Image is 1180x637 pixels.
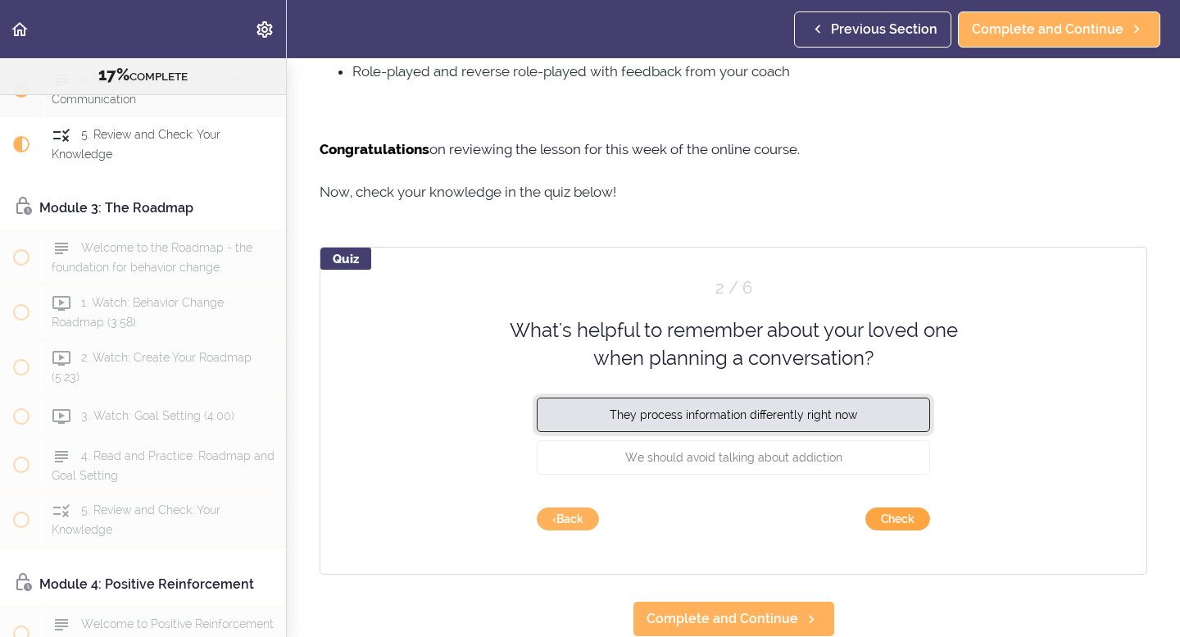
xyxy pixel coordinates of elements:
[610,407,857,421] span: They process information differently right now
[320,137,1147,162] p: on reviewing the lesson for this week of the online course.
[10,20,29,39] svg: Back to course curriculum
[496,316,971,373] div: What's helpful to remember about your loved one when planning a conversation?
[537,507,599,530] button: go back
[52,449,275,481] span: 4. Read and Practice: Roadmap and Goal Setting
[255,20,275,39] svg: Settings Menu
[320,184,616,200] span: Now, check your knowledge in the quiz below!
[52,128,220,160] span: 5. Review and Check: Your Knowledge
[633,601,835,637] a: Complete and Continue
[625,450,842,463] span: We should avoid talking about addiction
[865,507,930,530] button: submit answer
[52,351,252,383] span: 2. Watch: Create Your Roadmap (5:23)
[320,141,429,157] strong: Congratulations
[352,63,790,80] span: Role-played and reverse role-played with feedback from your coach
[537,439,930,474] button: We should avoid talking about addiction
[537,397,930,431] button: They process information differently right now
[52,296,224,328] span: 1. Watch: Behavior Change Roadmap (3:58)
[52,504,220,536] span: 5. Review and Check: Your Knowledge
[98,65,129,84] span: 17%
[647,609,798,629] span: Complete and Continue
[320,248,371,270] div: Quiz
[20,65,265,86] div: COMPLETE
[958,11,1160,48] a: Complete and Continue
[794,11,951,48] a: Previous Section
[972,20,1123,39] span: Complete and Continue
[537,276,930,300] div: Question 2 out of 6
[831,20,937,39] span: Previous Section
[81,409,234,422] span: 3. Watch: Goal Setting (4:00)
[52,241,252,273] span: Welcome to the Roadmap - the foundation for behavior change.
